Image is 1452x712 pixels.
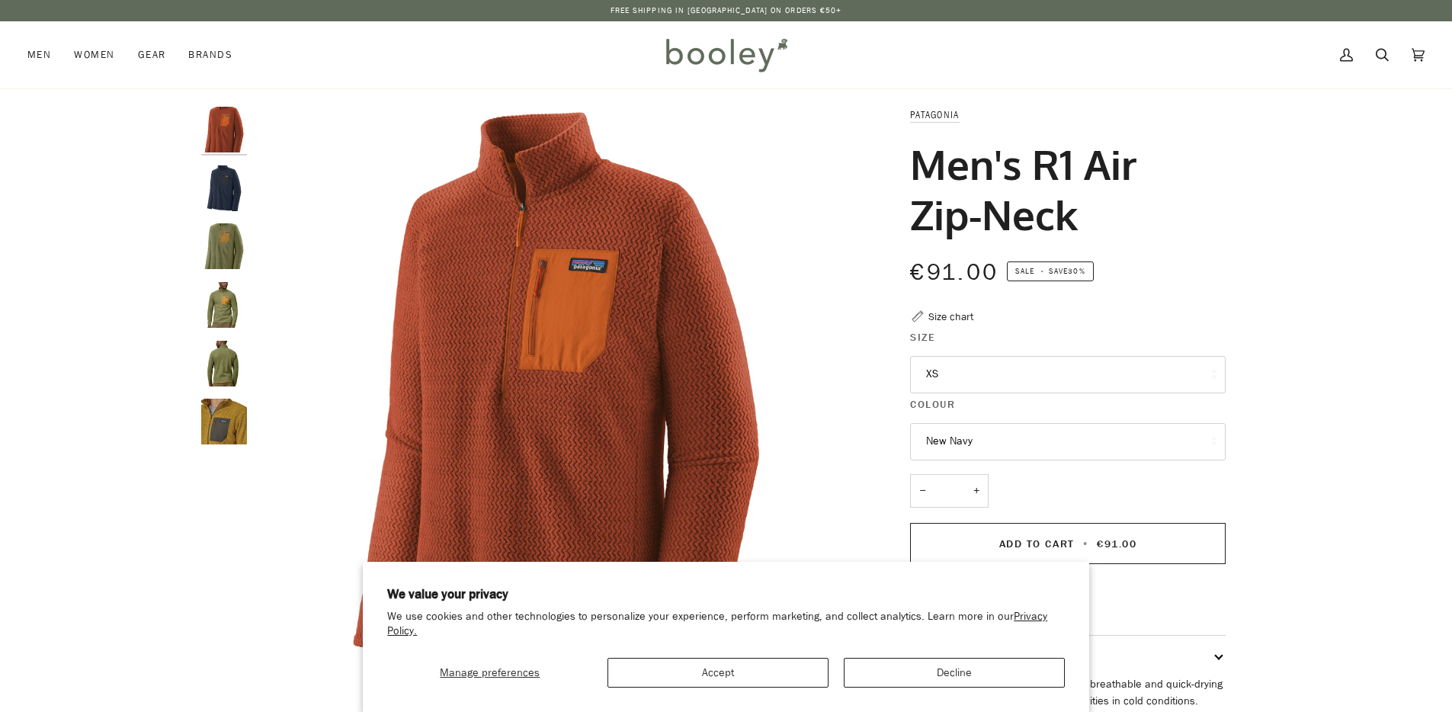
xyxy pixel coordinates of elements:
[910,139,1214,239] h1: Men's R1 Air Zip-Neck
[74,47,114,63] span: Women
[27,47,51,63] span: Men
[201,282,247,328] img: Patagonia Men's R1 Air Zip-Neck - Booley Galway
[201,399,247,444] img: Patagonia Men's R1 Air Zip-Neck - Booley Galway
[138,47,166,63] span: Gear
[607,658,829,688] button: Accept
[910,423,1226,460] button: New Navy
[387,610,1065,639] p: We use cookies and other technologies to personalize your experience, perform marketing, and coll...
[1097,537,1136,551] span: €91.00
[1068,265,1085,277] span: 30%
[611,5,842,17] p: Free Shipping in [GEOGRAPHIC_DATA] on Orders €50+
[177,21,244,88] a: Brands
[1015,265,1034,277] span: Sale
[910,329,935,345] span: Size
[1007,261,1094,281] span: Save
[910,474,934,508] button: −
[387,658,592,688] button: Manage preferences
[659,33,793,77] img: Booley
[188,47,232,63] span: Brands
[255,107,857,710] div: Patagonia Men's R1 Air Zip-Neck Burnished Red - Booley Galway
[910,523,1226,564] button: Add to Cart • €91.00
[844,658,1065,688] button: Decline
[440,665,540,680] span: Manage preferences
[63,21,126,88] a: Women
[910,396,955,412] span: Colour
[928,309,973,325] div: Size chart
[27,21,63,88] a: Men
[201,107,247,152] img: Patagonia Men's R1 Air Zip-Neck Burnished Red - Booley Galway
[1079,537,1093,551] span: •
[910,108,959,121] a: Patagonia
[964,474,989,508] button: +
[127,21,178,88] a: Gear
[387,609,1047,638] a: Privacy Policy.
[387,586,1065,603] h2: We value your privacy
[1037,265,1049,277] em: •
[255,107,857,710] img: Patagonia Men&#39;s R1 Air Zip-Neck Burnished Red - Booley Galway
[999,537,1075,551] span: Add to Cart
[910,474,989,508] input: Quantity
[201,341,247,386] img: Patagonia Men's R1 Air Zip-Neck - Booley Galway
[201,223,247,269] img: Patagonia Men's R1 Air Zip-Neck Buckhorn Green - Booley Galway
[910,356,1226,393] button: XS
[910,257,998,288] span: €91.00
[201,165,247,211] img: Patagonia Men's R1 Air Zip-Neck New Navy - Booley Galway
